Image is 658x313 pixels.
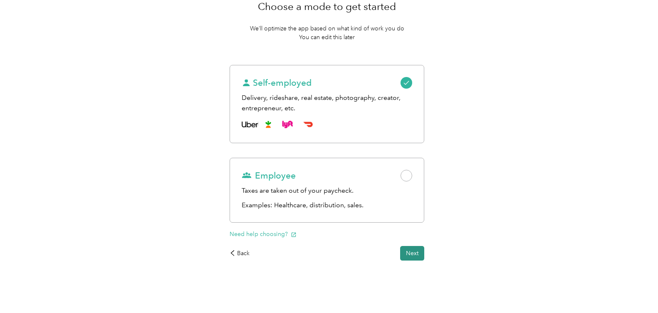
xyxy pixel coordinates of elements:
p: Examples: Healthcare, distribution, sales. [242,200,412,211]
div: Delivery, rideshare, real estate, photography, creator, entrepreneur, etc. [242,93,412,113]
button: Need help choosing? [230,230,297,238]
div: Back [230,249,250,258]
iframe: Everlance-gr Chat Button Frame [611,266,658,313]
div: Taxes are taken out of your paycheck. [242,186,412,196]
button: Next [400,246,424,261]
p: We’ll optimize the app based on what kind of work you do [250,24,404,33]
span: Employee [242,170,296,181]
span: Self-employed [242,77,312,89]
p: You can edit this later [299,33,355,42]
